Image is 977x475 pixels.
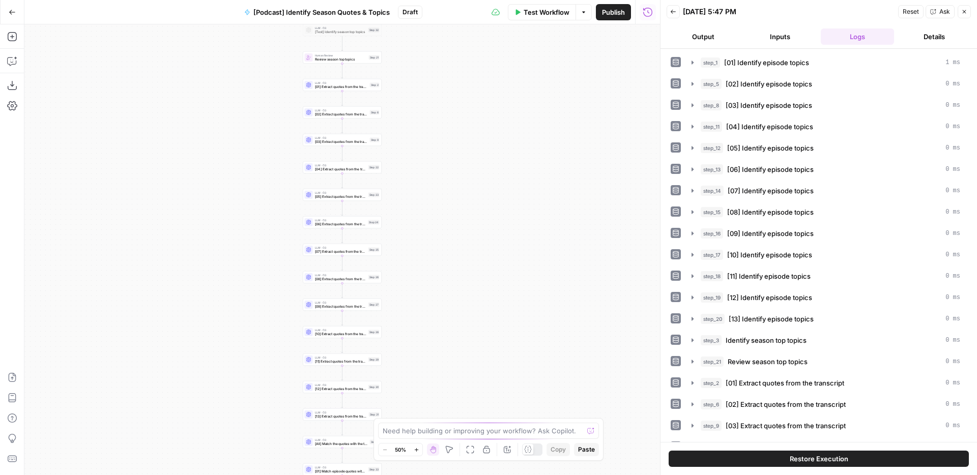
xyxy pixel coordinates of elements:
[945,378,960,388] span: 0 ms
[926,5,955,18] button: Ask
[669,451,969,467] button: Restore Execution
[945,122,960,131] span: 0 ms
[701,314,725,324] span: step_20
[368,165,380,170] div: Step 22
[726,335,807,345] span: Identify season top topics
[303,79,382,91] div: LLM · O3[01] Extract quotes from the transcriptStep 2
[315,301,366,305] span: LLM · O3
[315,273,366,277] span: LLM · O3
[395,446,406,454] span: 50%
[551,445,566,454] span: Copy
[341,338,343,353] g: Edge from step_28 to step_29
[945,229,960,238] span: 0 ms
[945,357,960,366] span: 0 ms
[701,271,723,281] span: step_18
[315,81,368,85] span: LLM · O3
[303,244,382,256] div: LLM · O3[07] Extract quotes from the transcriptStep 25
[898,28,971,45] button: Details
[945,336,960,345] span: 0 ms
[945,101,960,110] span: 0 ms
[315,249,366,254] span: [07] Extract quotes from the transcript
[524,7,569,17] span: Test Workflow
[701,100,722,110] span: step_8
[315,410,367,414] span: LLM · O3
[315,246,366,250] span: LLM · O3
[341,393,343,408] g: Edge from step_30 to step_31
[701,186,724,196] span: step_14
[315,304,366,309] span: [09] Extract quotes from the transcript
[727,228,814,239] span: [09] Identify episode topics
[370,110,380,115] div: Step 6
[701,57,720,68] span: step_1
[303,408,382,421] div: LLM · O3[13] Extract quotes from the transcriptStep 31
[315,469,366,474] span: [01] Match episode quotes with the topics
[945,421,960,430] span: 0 ms
[821,28,894,45] button: Logs
[341,36,343,51] g: Edge from step_32 to step_21
[368,303,380,307] div: Step 27
[685,418,966,434] button: 0 ms
[685,247,966,263] button: 0 ms
[945,186,960,195] span: 0 ms
[315,414,367,419] span: [13] Extract quotes from the transcript
[341,366,343,380] g: Edge from step_29 to step_30
[685,183,966,199] button: 0 ms
[596,4,631,20] button: Publish
[315,465,366,469] span: LLM · O3
[685,353,966,370] button: 0 ms
[368,358,380,362] div: Step 29
[945,207,960,217] span: 0 ms
[574,443,599,456] button: Paste
[903,7,919,16] span: Reset
[341,421,343,435] g: Edge from step_31 to step_7
[701,399,722,409] span: step_6
[303,216,382,228] div: LLM · O3[06] Extract quotes from the transcriptStep 24
[370,138,380,142] div: Step 9
[547,443,570,456] button: Copy
[315,359,366,364] span: [11] Extract quotes from the transcript
[726,399,846,409] span: [02] Extract quotes from the transcript
[685,289,966,306] button: 0 ms
[685,161,966,177] button: 0 ms
[790,454,848,464] span: Restore Execution
[303,381,382,393] div: LLM · O3[12] Extract quotes from the transcriptStep 30
[744,28,817,45] button: Inputs
[667,28,740,45] button: Output
[303,353,382,366] div: LLM · O3[11] Extract quotes from the transcriptStep 29
[685,439,966,455] button: 0 ms
[341,91,343,106] g: Edge from step_2 to step_6
[315,29,366,35] span: [Test] Identify season top topics
[701,250,723,260] span: step_17
[685,76,966,92] button: 0 ms
[508,4,576,20] button: Test Workflow
[368,275,380,280] div: Step 26
[701,207,723,217] span: step_15
[341,173,343,188] g: Edge from step_22 to step_23
[369,55,380,60] div: Step 21
[685,311,966,327] button: 0 ms
[303,51,382,64] div: Human ReviewReview season top topicsStep 21
[315,328,366,332] span: LLM · O3
[685,225,966,242] button: 0 ms
[939,7,950,16] span: Ask
[368,248,380,252] div: Step 25
[726,421,846,431] span: [03] Extract quotes from the transcript
[729,314,814,324] span: [13] Identify episode topics
[303,189,382,201] div: LLM · O3[05] Extract quotes from the transcriptStep 23
[303,134,382,146] div: LLM · O3[03] Extract quotes from the transcriptStep 9
[315,136,368,140] span: LLM · O3
[685,396,966,412] button: 0 ms
[368,467,380,472] div: Step 33
[724,57,809,68] span: [01] Identify episode topics
[726,378,844,388] span: [01] Extract quotes from the transcript
[315,26,366,30] span: LLM · O3
[315,222,366,227] span: [06] Extract quotes from the transcript
[368,28,380,33] div: Step 32
[315,163,366,167] span: LLM · O3
[368,220,380,225] div: Step 24
[315,112,368,117] span: [02] Extract quotes from the transcript
[727,164,814,174] span: [06] Identify episode topics
[315,139,368,144] span: [03] Extract quotes from the transcript
[403,8,418,17] span: Draft
[685,375,966,391] button: 0 ms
